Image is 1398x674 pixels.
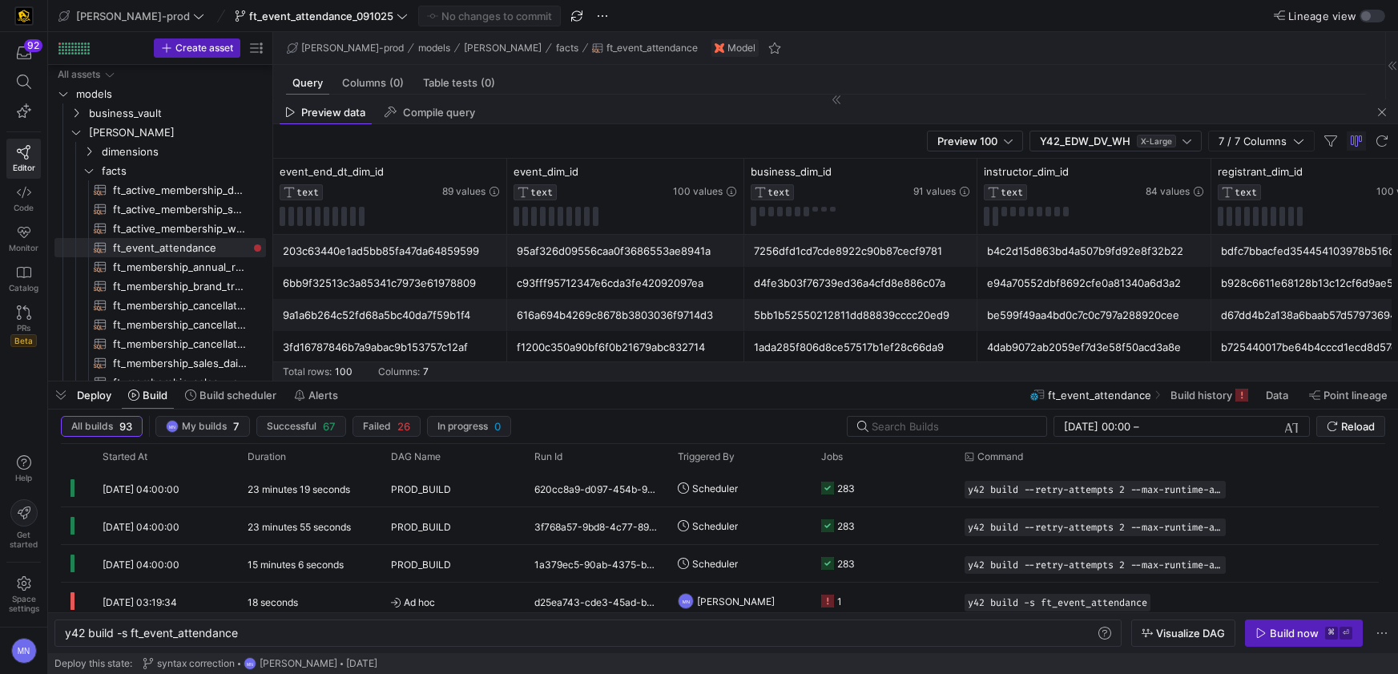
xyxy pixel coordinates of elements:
div: 7256dfd1cd7cde8922c90b87cecf9781 [754,236,968,267]
div: Press SPACE to select this row. [54,296,266,315]
span: 7 / 7 Columns [1219,135,1293,147]
a: Editor [6,139,41,179]
button: Alerts [287,381,345,409]
a: https://storage.googleapis.com/y42-prod-data-exchange/images/uAsz27BndGEK0hZWDFeOjoxA7jCwgK9jE472... [6,2,41,30]
div: c93fff95712347e6cda3fe42092097ea [517,268,735,299]
a: ft_membership_cancellations_daily_forecast​​​​​​​​​​ [54,296,266,315]
a: ft_membership_cancellations_weekly_forecast​​​​​​​​​​ [54,315,266,334]
span: Code [14,203,34,212]
span: ft_membership_cancellations_daily_forecast​​​​​​​​​​ [113,297,248,315]
div: Press SPACE to select this row. [54,315,266,334]
div: Press SPACE to select this row. [54,238,266,257]
span: PROD_BUILD [391,508,451,546]
button: Successful67 [256,416,346,437]
button: 7 / 7 Columns [1208,131,1315,151]
span: Ad hoc [391,583,515,621]
div: Press SPACE to select this row. [54,219,266,238]
span: models [76,85,264,103]
div: Press SPACE to select this row. [54,103,266,123]
span: TEXT [530,187,553,198]
span: Scheduler [692,507,738,545]
div: 4dab9072ab2059ef7d3e58f50acd3a8e [987,332,1202,363]
span: 0 [494,420,501,433]
button: Getstarted [6,493,41,555]
div: 203c63440e1ad5bb85fa47da64859599 [283,236,498,267]
span: Table tests [423,78,495,88]
span: Duration [248,451,286,462]
span: My builds [182,421,227,432]
span: dimensions [102,143,264,161]
div: 6bb9f32513c3a85341c7973e61978809 [283,268,498,299]
span: y42 build --retry-attempts 2 --max-runtime-all 1h [968,484,1223,495]
img: https://storage.googleapis.com/y42-prod-data-exchange/images/uAsz27BndGEK0hZWDFeOjoxA7jCwgK9jE472... [16,8,32,24]
span: Preview 100 [937,135,997,147]
span: (0) [389,78,404,88]
img: undefined [715,43,724,53]
span: PRs [17,323,30,333]
button: Visualize DAG [1131,620,1235,647]
span: Scheduler [692,545,738,583]
span: Preview data [301,107,365,118]
div: 616a694b4269c8678b3803036f9714d3 [517,300,735,331]
button: Build [121,381,175,409]
button: All builds93 [61,416,143,437]
span: PROD_BUILD [391,470,451,508]
a: ft_active_membership_snapshot​​​​​​​​​​ [54,200,266,219]
span: 91 values [913,186,956,197]
span: [DATE] 04:00:00 [103,483,179,495]
button: Build now⌘⏎ [1245,620,1363,647]
a: PRsBeta [6,299,41,353]
kbd: ⌘ [1325,627,1338,640]
span: ft_event_attendance [606,42,698,54]
span: [DATE] 04:00:00 [103,559,179,571]
span: Failed [363,421,391,432]
div: 92 [24,39,42,52]
span: models [418,42,450,54]
span: Get started [10,530,38,549]
div: 620cc8a9-d097-454b-9425-f3a82981343f [525,470,668,507]
span: [PERSON_NAME] [260,658,337,669]
a: Code [6,179,41,219]
button: [PERSON_NAME] [460,38,546,58]
button: ft_event_attendance [588,38,702,58]
span: 26 [397,420,410,433]
span: Query [292,78,323,88]
button: syntax correctionMN[PERSON_NAME][DATE] [139,653,381,674]
button: MNMy builds7 [155,416,250,437]
div: e94a70552dbf8692cfe0a81340a6d3a2 [987,268,1202,299]
span: Help [14,473,34,482]
div: Press SPACE to select this row. [54,334,266,353]
button: Create asset [154,38,240,58]
span: Beta [10,334,37,347]
span: [DATE] 03:19:34 [103,596,177,608]
span: Create asset [175,42,233,54]
div: Press SPACE to select this row. [54,161,266,180]
span: Data [1266,389,1288,402]
input: Search Builds [872,420,1033,433]
span: All builds [71,421,113,432]
span: [PERSON_NAME]-prod [301,42,404,54]
div: All assets [58,69,100,80]
span: Alerts [308,389,338,402]
div: 1ada285f806d8ce57517b1ef28c66da9 [754,332,968,363]
button: Failed26 [353,416,421,437]
a: Monitor [6,219,41,259]
span: 67 [323,420,336,433]
span: Model [727,42,755,54]
span: [PERSON_NAME] [464,42,542,54]
a: Catalog [6,259,41,299]
span: In progress [437,421,488,432]
div: 5bb1b52550212811dd88839cccc20ed9 [754,300,968,331]
span: Columns [342,78,404,88]
span: 7 [233,420,240,433]
span: 84 values [1146,186,1190,197]
span: [PERSON_NAME] [89,123,264,142]
span: Deploy [77,389,111,402]
button: Build scheduler [178,381,284,409]
span: PROD_BUILD [391,546,451,583]
div: f1200c350a90bf6f0b21679abc832714 [517,332,735,363]
span: DAG Name [391,451,441,462]
div: 1a379ec5-90ab-4375-b92c-88f6a09e1795 [525,545,668,582]
y42-duration: 15 minutes 6 seconds [248,559,344,571]
span: ft_membership_annual_retention​​​​​​​​​​ [113,258,248,276]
